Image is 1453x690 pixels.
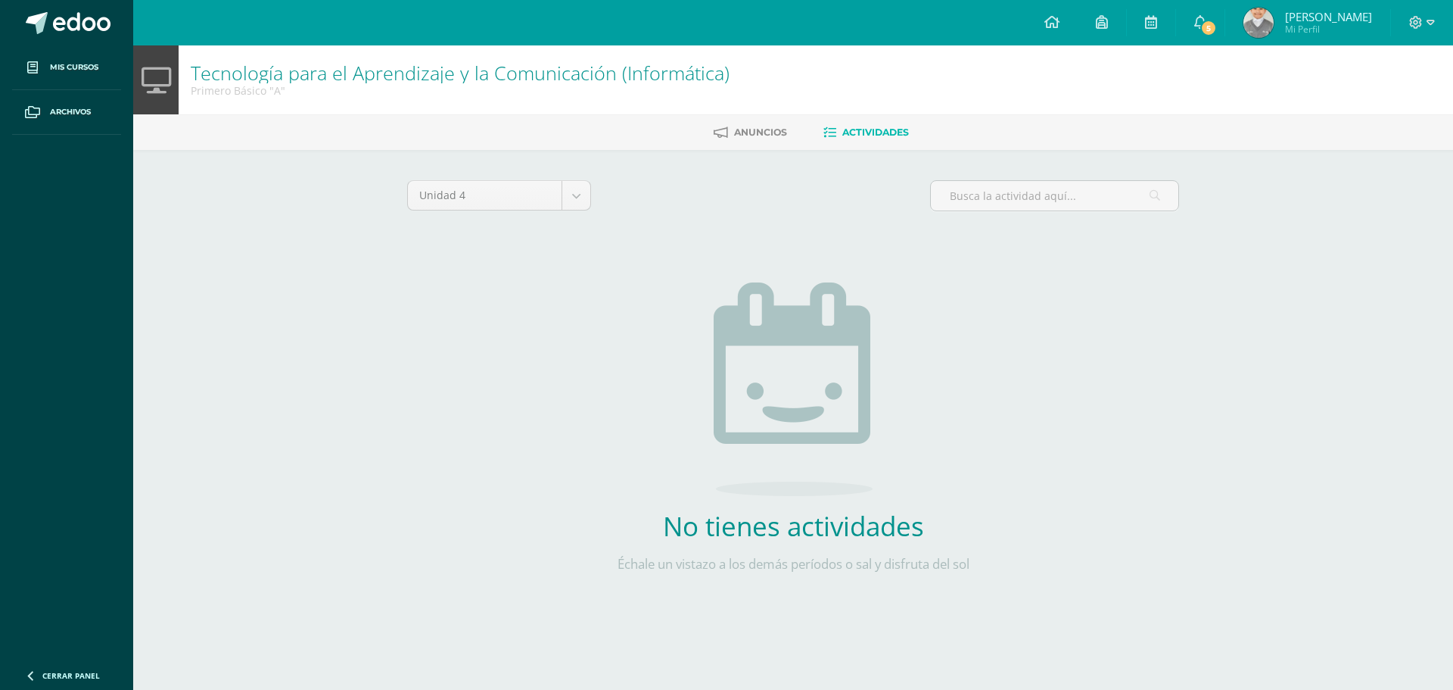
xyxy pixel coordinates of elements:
[714,120,787,145] a: Anuncios
[50,61,98,73] span: Mis cursos
[50,106,91,118] span: Archivos
[1285,9,1372,24] span: [PERSON_NAME]
[714,283,873,496] img: no_activities.png
[823,120,909,145] a: Actividades
[1200,20,1217,36] span: 5
[570,508,1016,544] h2: No tienes actividades
[419,181,550,210] span: Unidad 4
[12,45,121,90] a: Mis cursos
[1243,8,1274,38] img: c7b207d7e2256d095ef6bd27d7dcf1d6.png
[191,83,730,98] div: Primero Básico 'A'
[408,181,590,210] a: Unidad 4
[570,556,1016,573] p: Échale un vistazo a los demás períodos o sal y disfruta del sol
[191,62,730,83] h1: Tecnología para el Aprendizaje y la Comunicación (Informática)
[12,90,121,135] a: Archivos
[931,181,1178,211] input: Busca la actividad aquí...
[842,126,909,138] span: Actividades
[1285,23,1372,36] span: Mi Perfil
[191,60,730,86] a: Tecnología para el Aprendizaje y la Comunicación (Informática)
[734,126,787,138] span: Anuncios
[42,670,100,681] span: Cerrar panel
